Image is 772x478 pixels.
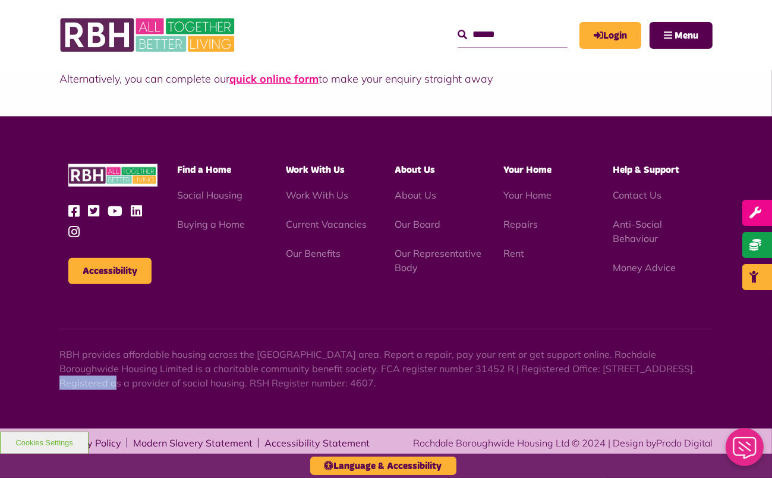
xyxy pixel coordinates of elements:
[650,22,713,49] button: Navigation
[395,189,436,201] a: About Us
[395,165,435,175] span: About Us
[613,165,679,175] span: Help & Support
[504,165,552,175] span: Your Home
[177,189,242,201] a: Social Housing - open in a new tab
[395,218,440,230] a: Our Board
[286,165,345,175] span: Work With Us
[613,262,676,273] a: Money Advice
[310,457,456,475] button: Language & Accessibility
[504,189,552,201] a: Your Home
[229,72,319,86] a: quick online form
[656,437,713,449] a: Prodo Digital - open in a new tab
[504,247,525,259] a: Rent
[395,247,481,273] a: Our Representative Body
[719,424,772,478] iframe: Netcall Web Assistant for live chat
[68,164,157,187] img: RBH
[59,71,713,87] p: Alternatively, you can complete our to make your enquiry straight away
[504,218,538,230] a: Repairs
[59,438,121,448] a: Privacy Policy
[675,31,698,40] span: Menu
[613,189,661,201] a: Contact Us
[68,258,152,284] button: Accessibility
[413,436,713,450] div: Rochdale Boroughwide Housing Ltd © 2024 | Design by
[59,347,713,390] p: RBH provides affordable housing across the [GEOGRAPHIC_DATA] area. Report a repair, pay your rent...
[133,438,253,448] a: Modern Slavery Statement - open in a new tab
[264,438,370,448] a: Accessibility Statement
[458,22,568,48] input: Search
[177,218,245,230] a: Buying a Home
[286,218,367,230] a: Current Vacancies
[59,12,238,58] img: RBH
[286,189,348,201] a: Work With Us
[286,247,341,259] a: Our Benefits
[613,218,662,244] a: Anti-Social Behaviour
[177,165,231,175] span: Find a Home
[579,22,641,49] a: MyRBH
